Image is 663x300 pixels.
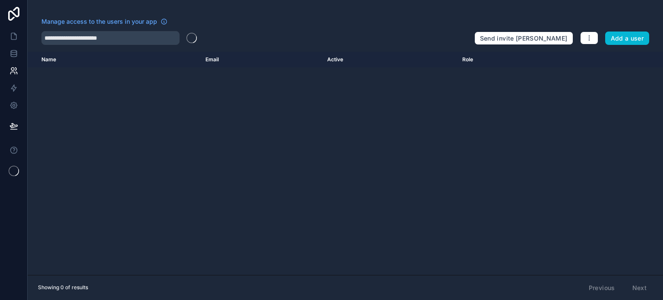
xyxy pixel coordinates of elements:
[28,52,663,275] div: scrollable content
[28,52,200,67] th: Name
[457,52,565,67] th: Role
[38,284,88,291] span: Showing 0 of results
[474,32,573,45] button: Send invite [PERSON_NAME]
[605,32,650,45] button: Add a user
[322,52,457,67] th: Active
[41,17,167,26] a: Manage access to the users in your app
[41,17,157,26] span: Manage access to the users in your app
[200,52,322,67] th: Email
